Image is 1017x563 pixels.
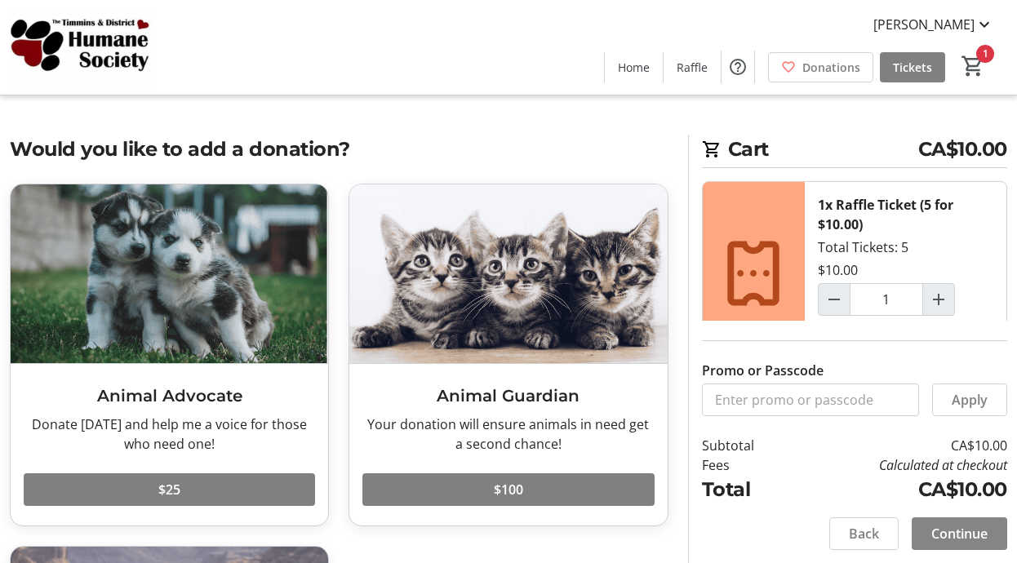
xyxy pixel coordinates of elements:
[802,59,860,76] span: Donations
[860,11,1007,38] button: [PERSON_NAME]
[664,52,721,82] a: Raffle
[880,52,945,82] a: Tickets
[818,319,908,352] button: Remove
[11,184,328,363] img: Animal Advocate
[923,284,954,315] button: Increment by one
[818,195,993,234] div: 1x Raffle Ticket (5 for $10.00)
[790,455,1007,475] td: Calculated at checkout
[818,260,858,280] div: $10.00
[722,51,754,83] button: Help
[819,284,850,315] button: Decrement by one
[893,59,932,76] span: Tickets
[702,383,919,416] input: Enter promo or passcode
[702,135,1007,168] h2: Cart
[873,15,975,34] span: [PERSON_NAME]
[618,59,650,76] span: Home
[958,51,988,81] button: Cart
[10,135,668,164] h2: Would you like to add a donation?
[849,524,879,543] span: Back
[362,414,654,454] div: Your donation will ensure animals in need get a second chance!
[24,383,315,408] h3: Animal Advocate
[494,480,523,499] span: $100
[605,52,663,82] a: Home
[158,480,180,499] span: $25
[790,475,1007,504] td: CA$10.00
[702,475,790,504] td: Total
[349,184,667,363] img: Animal Guardian
[24,473,315,506] button: $25
[931,524,988,543] span: Continue
[677,59,708,76] span: Raffle
[24,414,315,454] div: Donate [DATE] and help me a voice for those who need one!
[768,52,873,82] a: Donations
[362,473,654,506] button: $100
[805,182,1006,365] div: Total Tickets: 5
[918,135,1007,164] span: CA$10.00
[790,436,1007,455] td: CA$10.00
[952,390,988,410] span: Apply
[912,517,1007,550] button: Continue
[932,383,1007,416] button: Apply
[10,7,155,88] img: Timmins and District Humane Society's Logo
[702,436,790,455] td: Subtotal
[702,455,790,475] td: Fees
[362,383,654,408] h3: Animal Guardian
[829,517,899,550] button: Back
[850,283,923,316] input: Raffle Ticket (5 for $10.00) Quantity
[702,361,824,380] label: Promo or Passcode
